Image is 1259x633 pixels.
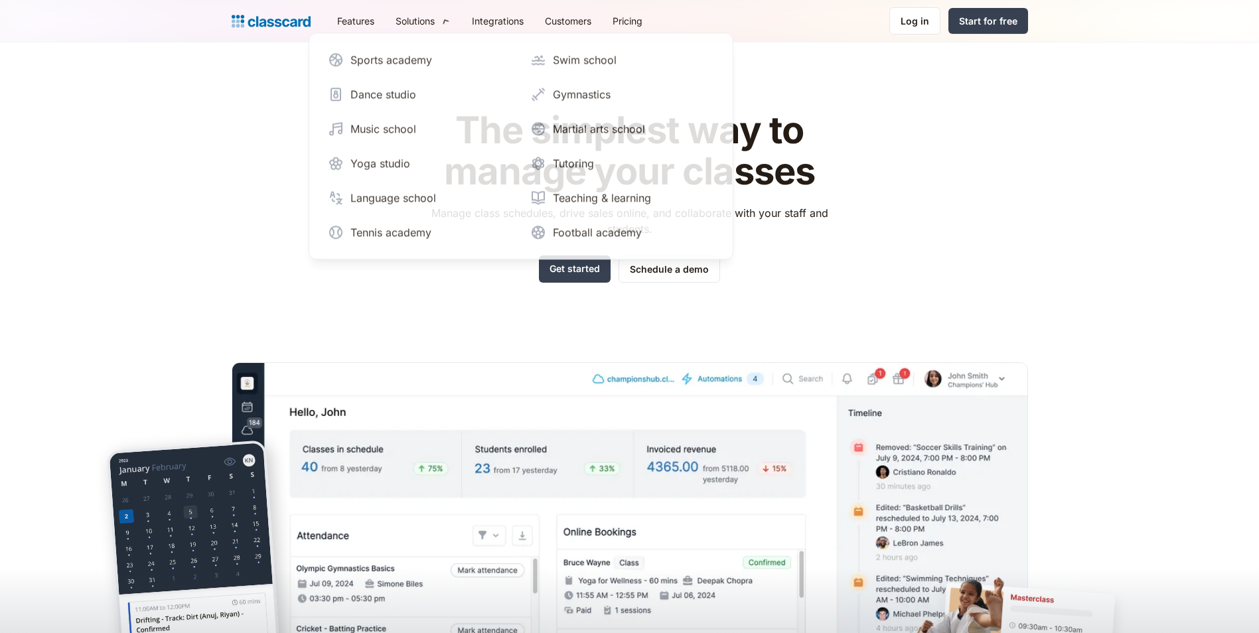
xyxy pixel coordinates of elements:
div: Music school [350,121,416,137]
a: Start for free [948,8,1028,34]
a: Customers [534,6,602,36]
div: Yoga studio [350,155,410,171]
a: Get started [539,255,611,283]
div: Dance studio [350,86,416,102]
a: Music school [323,115,517,142]
a: home [232,12,311,31]
nav: Solutions [309,33,733,259]
a: Language school [323,184,517,211]
div: Start for free [959,14,1017,28]
a: Log in [889,7,940,35]
a: Martial arts school [525,115,719,142]
a: Features [327,6,385,36]
a: Tutoring [525,150,719,176]
div: Teaching & learning [553,190,651,206]
a: Integrations [461,6,534,36]
div: Language school [350,190,436,206]
div: Solutions [385,6,461,36]
a: Dance studio [323,81,517,107]
a: Football academy [525,219,719,246]
div: Log in [901,14,929,28]
div: Tennis academy [350,224,431,240]
div: Tutoring [553,155,594,171]
div: Solutions [396,14,435,28]
a: Swim school [525,46,719,73]
div: Gymnastics [553,86,611,102]
div: Football academy [553,224,642,240]
a: Gymnastics [525,81,719,107]
a: Schedule a demo [619,255,720,283]
a: Teaching & learning [525,184,719,211]
a: Yoga studio [323,150,517,176]
a: Tennis academy [323,219,517,246]
a: Pricing [602,6,653,36]
div: Martial arts school [553,121,645,137]
a: Sports academy [323,46,517,73]
div: Sports academy [350,52,432,68]
div: Swim school [553,52,617,68]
